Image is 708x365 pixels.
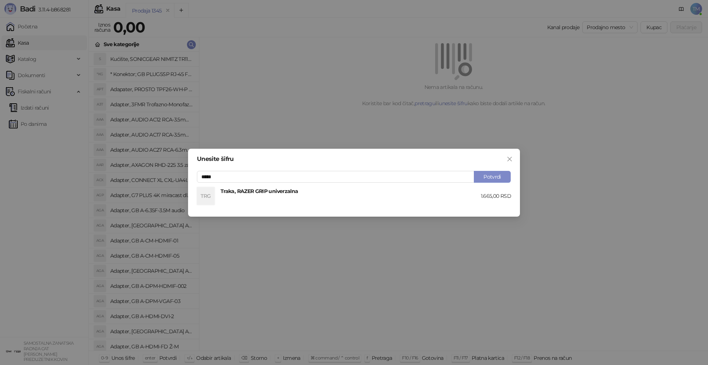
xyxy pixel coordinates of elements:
[504,156,516,162] span: Zatvori
[481,192,511,200] div: 1.665,00 RSD
[504,153,516,165] button: Close
[507,156,513,162] span: close
[474,171,511,183] button: Potvrdi
[197,187,215,205] div: TRG
[221,187,481,195] h4: Traka, RAZER GRIP univerzalna
[197,156,511,162] div: Unesite šifru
